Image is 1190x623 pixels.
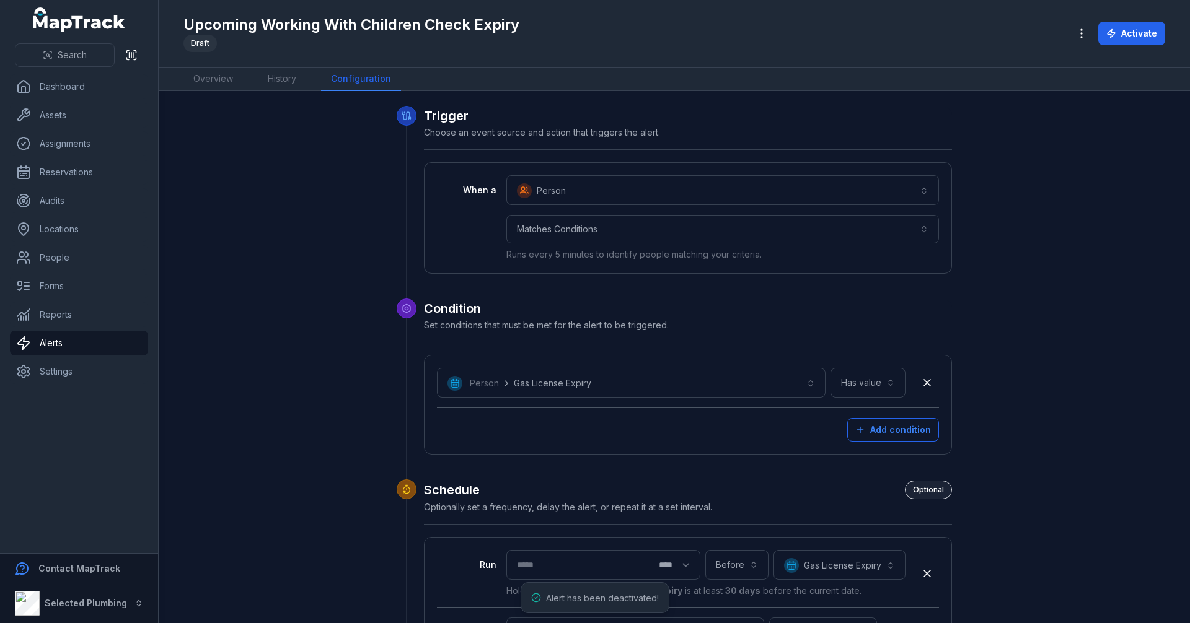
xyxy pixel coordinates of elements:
[905,481,952,499] div: Optional
[10,188,148,213] a: Audits
[424,481,952,499] h2: Schedule
[437,559,496,571] label: Run
[10,359,148,384] a: Settings
[10,302,148,327] a: Reports
[506,175,939,205] button: Person
[847,418,939,442] button: Add condition
[437,368,826,398] button: PersonGas License Expiry
[424,300,952,317] h2: Condition
[183,68,243,91] a: Overview
[506,248,939,261] p: Runs every 5 minutes to identify people matching your criteria.
[58,49,87,61] span: Search
[424,320,669,330] span: Set conditions that must be met for the alert to be triggered.
[705,550,769,580] button: Before
[725,585,760,596] strong: 30 days
[424,127,660,137] span: Choose an event source and action that triggers the alert.
[10,331,148,355] a: Alerts
[424,107,952,124] h2: Trigger
[506,585,906,597] p: Holds actions until the is at least before the current date.
[437,184,496,196] label: When a
[424,502,712,512] span: Optionally set a frequency, delay the alert, or repeat it at a set interval.
[506,215,939,243] button: Matches Conditions
[773,550,906,580] button: Gas License Expiry
[258,68,306,91] a: History
[183,15,519,35] h1: Upcoming Working With Children Check Expiry
[45,598,127,608] strong: Selected Plumbing
[321,68,401,91] a: Configuration
[33,7,126,32] a: MapTrack
[10,274,148,298] a: Forms
[10,103,148,128] a: Assets
[831,368,906,398] button: Has value
[38,563,120,573] strong: Contact MapTrack
[10,74,148,99] a: Dashboard
[10,160,148,185] a: Reservations
[15,43,115,67] button: Search
[10,217,148,242] a: Locations
[1098,22,1165,45] button: Activate
[546,593,659,603] span: Alert has been deactivated!
[10,131,148,156] a: Assignments
[10,245,148,270] a: People
[183,35,217,52] div: Draft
